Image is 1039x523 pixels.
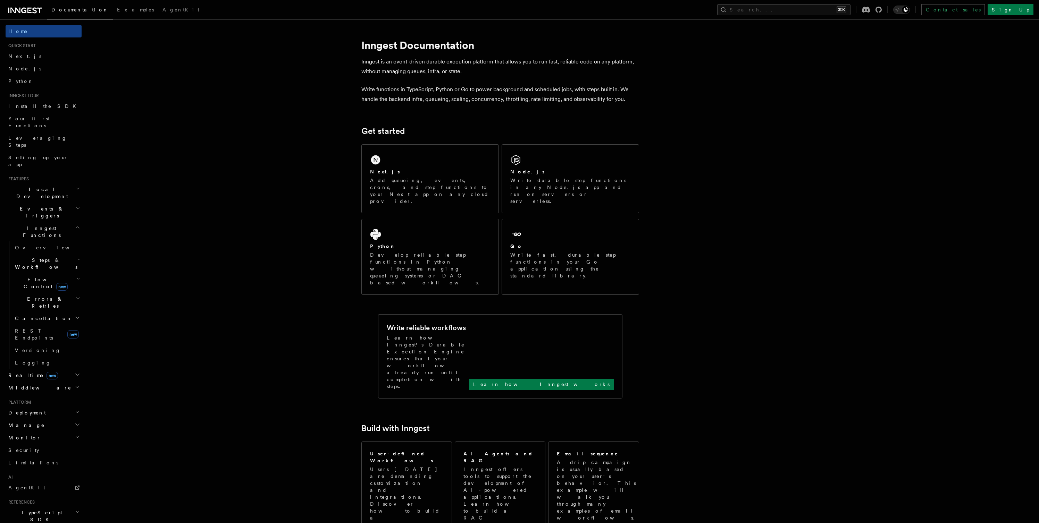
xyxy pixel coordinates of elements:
p: A drip campaign is usually based on your user's behavior. This example will walk you through many... [557,459,639,521]
a: Next.jsAdd queueing, events, crons, and step functions to your Next app on any cloud provider. [361,144,499,213]
a: AgentKit [6,481,82,494]
a: Examples [113,2,158,19]
span: Overview [15,245,86,250]
span: Setting up your app [8,155,68,167]
h2: Go [510,243,523,250]
span: Realtime [6,372,58,379]
h2: Next.js [370,168,400,175]
h1: Inngest Documentation [361,39,639,51]
span: AgentKit [8,485,45,490]
span: Leveraging Steps [8,135,67,148]
p: Inngest is an event-driven durable execution platform that allows you to run fast, reliable code ... [361,57,639,76]
span: Next.js [8,53,41,59]
span: Security [8,447,39,453]
a: Build with Inngest [361,423,430,433]
span: AI [6,474,13,480]
button: Steps & Workflows [12,254,82,273]
span: Logging [15,360,51,366]
h2: Python [370,243,396,250]
span: Middleware [6,384,72,391]
button: Manage [6,419,82,431]
span: Documentation [51,7,109,12]
span: TypeScript SDK [6,509,75,523]
a: Sign Up [988,4,1033,15]
span: Limitations [8,460,58,465]
p: Write fast, durable step functions in your Go application using the standard library. [510,251,630,279]
button: Monitor [6,431,82,444]
span: Local Development [6,186,76,200]
div: Inngest Functions [6,241,82,369]
a: Leveraging Steps [6,132,82,151]
button: Realtimenew [6,369,82,381]
a: Home [6,25,82,37]
p: Develop reliable step functions in Python without managing queueing systems or DAG based workflows. [370,251,490,286]
span: new [67,330,79,338]
a: Install the SDK [6,100,82,112]
span: References [6,499,35,505]
span: Flow Control [12,276,76,290]
a: Your first Functions [6,112,82,132]
a: Overview [12,241,82,254]
span: Manage [6,422,45,429]
button: Flow Controlnew [12,273,82,293]
span: Monitor [6,434,41,441]
span: Features [6,176,29,182]
a: Logging [12,357,82,369]
span: Install the SDK [8,103,80,109]
a: Security [6,444,82,456]
button: Toggle dark mode [893,6,910,14]
a: Node.js [6,62,82,75]
a: Python [6,75,82,87]
span: Python [8,78,34,84]
span: Home [8,28,28,35]
a: Documentation [47,2,113,19]
a: Setting up your app [6,151,82,171]
span: new [47,372,58,379]
button: Inngest Functions [6,222,82,241]
button: Search...⌘K [717,4,851,15]
span: Inngest Functions [6,225,75,239]
p: Learn how Inngest works [473,381,610,388]
span: Platform [6,400,31,405]
button: Cancellation [12,312,82,325]
a: Learn how Inngest works [469,379,614,390]
h2: User-defined Workflows [370,450,443,464]
h2: Node.js [510,168,545,175]
a: AgentKit [158,2,203,19]
button: Local Development [6,183,82,203]
a: GoWrite fast, durable step functions in your Go application using the standard library. [502,219,639,295]
a: REST Endpointsnew [12,325,82,344]
span: Inngest tour [6,93,39,98]
h2: Email sequence [557,450,619,457]
p: Write functions in TypeScript, Python or Go to power background and scheduled jobs, with steps bu... [361,85,639,104]
span: Deployment [6,409,46,416]
span: Quick start [6,43,36,49]
p: Add queueing, events, crons, and step functions to your Next app on any cloud provider. [370,177,490,205]
a: Contact sales [921,4,985,15]
a: Get started [361,126,405,136]
span: Your first Functions [8,116,50,128]
a: Limitations [6,456,82,469]
a: PythonDevelop reliable step functions in Python without managing queueing systems or DAG based wo... [361,219,499,295]
span: REST Endpoints [15,328,53,341]
span: AgentKit [162,7,199,12]
h2: Write reliable workflows [387,323,466,333]
span: Errors & Retries [12,295,75,309]
span: Examples [117,7,154,12]
p: Learn how Inngest's Durable Execution Engine ensures that your workflow already run until complet... [387,334,469,390]
kbd: ⌘K [837,6,846,13]
span: Versioning [15,348,61,353]
span: Events & Triggers [6,205,76,219]
p: Write durable step functions in any Node.js app and run on servers or serverless. [510,177,630,205]
span: new [56,283,68,291]
button: Events & Triggers [6,203,82,222]
button: Deployment [6,406,82,419]
span: Steps & Workflows [12,257,77,271]
a: Next.js [6,50,82,62]
span: Cancellation [12,315,72,322]
h2: AI Agents and RAG [463,450,538,464]
button: Errors & Retries [12,293,82,312]
a: Node.jsWrite durable step functions in any Node.js app and run on servers or serverless. [502,144,639,213]
span: Node.js [8,66,41,71]
button: Middleware [6,381,82,394]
